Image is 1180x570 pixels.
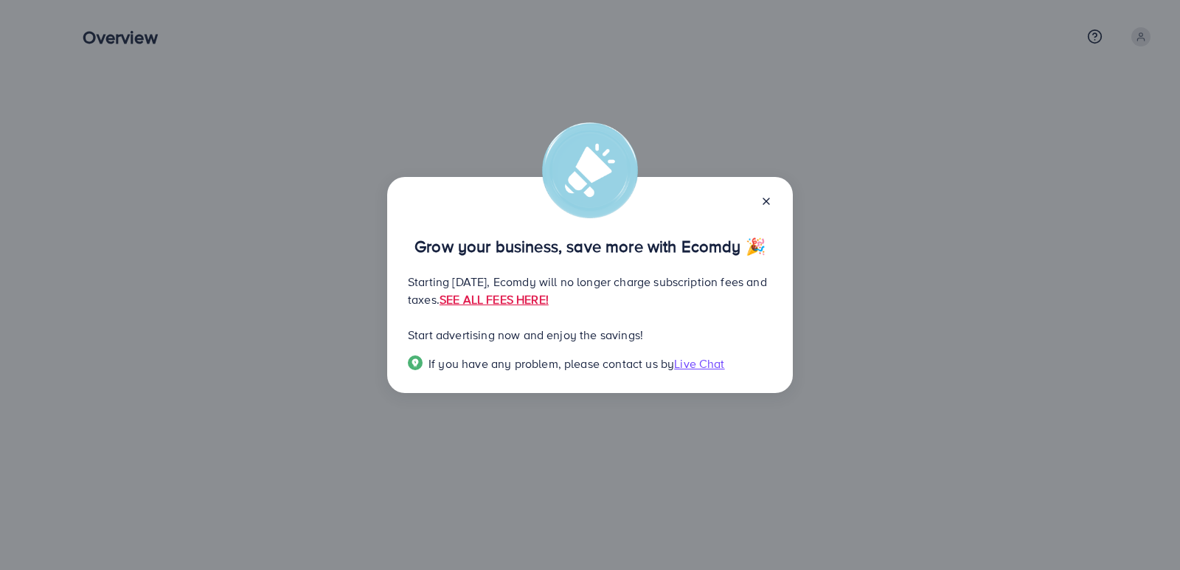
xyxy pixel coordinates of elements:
[440,291,549,307] a: SEE ALL FEES HERE!
[408,355,423,370] img: Popup guide
[408,237,772,255] p: Grow your business, save more with Ecomdy 🎉
[408,326,772,344] p: Start advertising now and enjoy the savings!
[542,122,638,218] img: alert
[428,355,674,372] span: If you have any problem, please contact us by
[674,355,724,372] span: Live Chat
[408,273,772,308] p: Starting [DATE], Ecomdy will no longer charge subscription fees and taxes.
